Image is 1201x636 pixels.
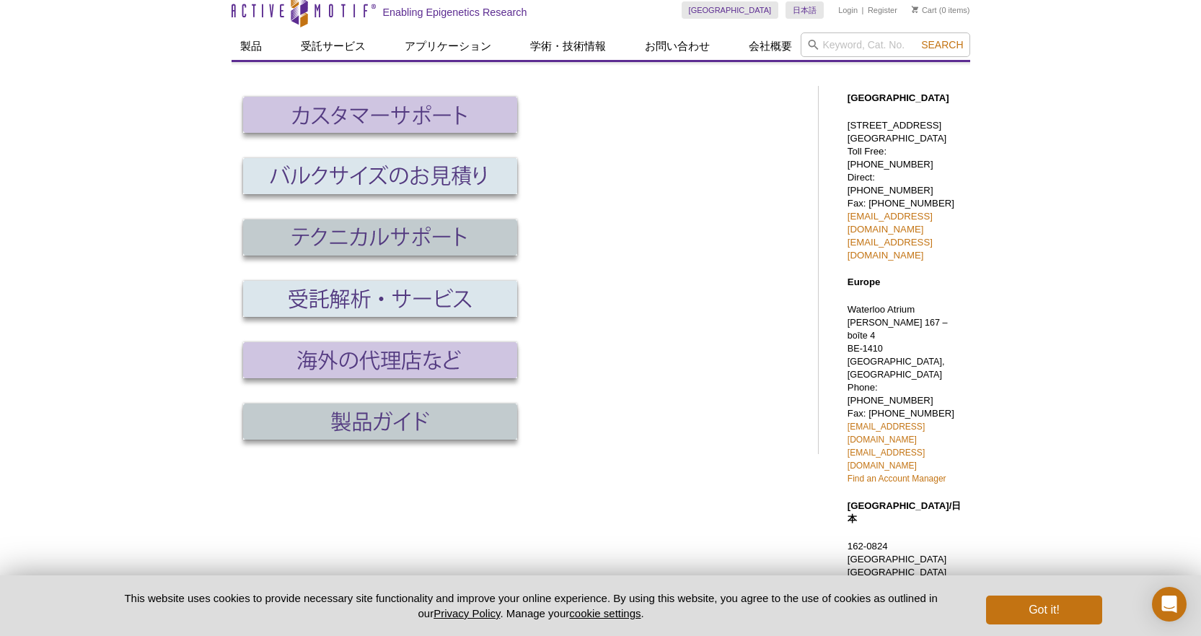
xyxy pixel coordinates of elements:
[848,448,925,471] a: [EMAIL_ADDRESS][DOMAIN_NAME]
[868,5,897,15] a: Register
[848,303,963,485] p: Waterloo Atrium Phone: [PHONE_NUMBER] Fax: [PHONE_NUMBER]
[912,5,937,15] a: Cart
[239,442,522,453] a: 各種製品ガイド
[848,119,963,262] p: [STREET_ADDRESS] [GEOGRAPHIC_DATA] Toll Free: [PHONE_NUMBER] Direct: [PHONE_NUMBER] Fax: [PHONE_N...
[434,607,500,619] a: Privacy Policy
[848,422,925,445] a: [EMAIL_ADDRESS][DOMAIN_NAME]
[292,32,374,60] a: 受託サービス
[239,196,522,207] a: バルクサイズの見積・注文
[636,32,718,60] a: お問い合わせ
[239,319,522,330] a: 受託解析、サービス
[243,219,517,256] img: Contact Technical Support
[801,32,970,57] input: Keyword, Cat. No.
[522,32,615,60] a: 学術・技術情報
[986,596,1101,624] button: Got it!
[862,1,864,19] li: |
[243,281,517,317] img: Contact the Services Group
[848,92,949,103] strong: [GEOGRAPHIC_DATA]
[917,38,967,51] button: Search
[912,6,918,13] img: Your Cart
[786,1,824,19] a: 日本語
[912,1,970,19] li: (0 items)
[239,258,522,269] a: テクニカルサポート
[243,404,517,440] img: Obtain Product Literature
[100,591,963,621] p: This website uses cookies to provide necessary site functionality and improve your online experie...
[239,135,522,146] a: カスタマーサポート
[848,276,880,287] strong: Europe
[232,32,270,60] a: 製品
[848,500,962,524] strong: [GEOGRAPHIC_DATA]/日本
[569,607,641,619] button: cookie settings
[740,32,801,60] a: 会社概要
[921,39,963,51] span: Search
[383,6,527,19] h2: Enabling Epigenetics Research
[848,237,933,261] a: [EMAIL_ADDRESS][DOMAIN_NAME]
[243,342,517,378] img: Find a Distributor
[848,474,946,484] a: Find an Account Manager
[848,318,948,380] span: [PERSON_NAME] 167 – boîte 4 BE-1410 [GEOGRAPHIC_DATA], [GEOGRAPHIC_DATA]
[682,1,779,19] a: [GEOGRAPHIC_DATA]
[838,5,858,15] a: Login
[239,380,522,391] a: 海外の代理店
[848,211,933,235] a: [EMAIL_ADDRESS][DOMAIN_NAME]
[1152,587,1187,622] div: Open Intercom Messenger
[396,32,500,60] a: アプリケーション
[243,97,517,133] img: Contact Customer Support
[243,158,517,194] img: Order in Bulk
